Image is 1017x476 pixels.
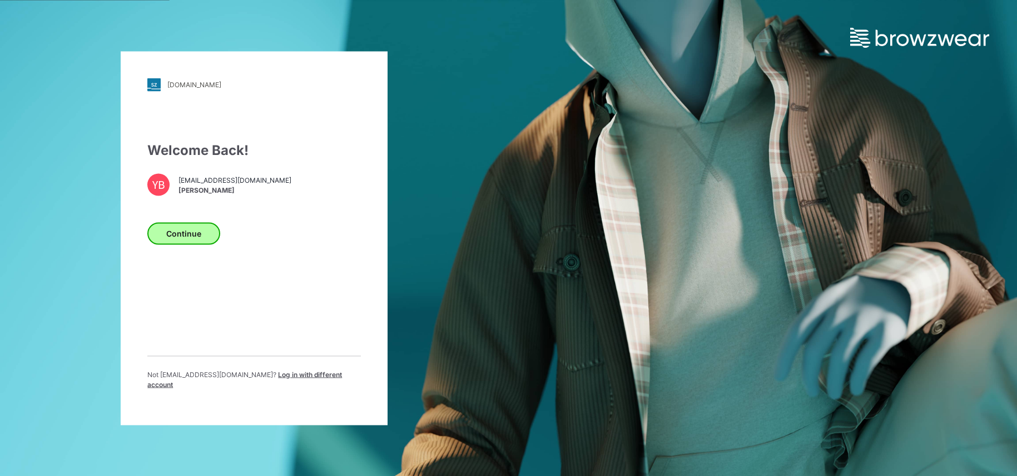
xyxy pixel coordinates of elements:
p: Not [EMAIL_ADDRESS][DOMAIN_NAME] ? [147,369,361,389]
img: browzwear-logo.e42bd6dac1945053ebaf764b6aa21510.svg [850,28,989,48]
span: [PERSON_NAME] [178,186,291,196]
div: Welcome Back! [147,140,361,160]
button: Continue [147,222,220,244]
img: stylezone-logo.562084cfcfab977791bfbf7441f1a819.svg [147,78,161,91]
div: [DOMAIN_NAME] [167,81,221,89]
a: [DOMAIN_NAME] [147,78,361,91]
span: [EMAIL_ADDRESS][DOMAIN_NAME] [178,176,291,186]
div: YB [147,173,170,196]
